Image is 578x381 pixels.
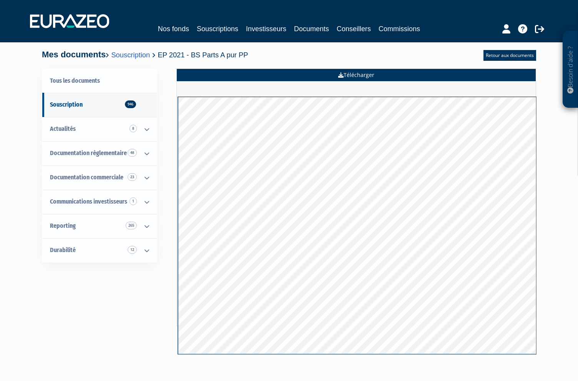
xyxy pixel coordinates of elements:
span: 8 [130,125,137,132]
span: Reporting [50,222,76,229]
span: Communications investisseurs [50,198,127,205]
span: Durabilité [50,246,76,254]
a: Souscriptions [197,23,238,34]
a: Investisseurs [246,23,286,34]
span: 265 [126,222,137,229]
a: Souscription [111,51,150,59]
a: Reporting 265 [42,214,157,238]
img: 1732889491-logotype_eurazeo_blanc_rvb.png [30,14,109,28]
a: Télécharger [177,69,536,81]
h4: Mes documents [42,50,248,59]
a: Conseillers [337,23,371,34]
span: 1 [130,197,137,205]
a: Communications investisseurs 1 [42,190,157,214]
span: 23 [128,173,137,181]
span: Documentation commerciale [50,174,123,181]
a: Retour aux documents [483,50,536,61]
span: 12 [128,246,137,254]
a: Nos fonds [158,23,189,34]
span: Documentation règlementaire [50,149,127,157]
a: Commissions [379,23,420,34]
a: Actualités 8 [42,117,157,141]
a: Tous les documents [42,69,157,93]
a: Souscription946 [42,93,157,117]
span: EP 2021 - BS Parts A pur PP [158,51,248,59]
span: Actualités [50,125,76,132]
a: Documents [294,23,329,34]
span: 946 [125,100,136,108]
span: Souscription [50,101,83,108]
p: Besoin d'aide ? [566,35,575,104]
a: Documentation règlementaire 48 [42,141,157,165]
a: Durabilité 12 [42,238,157,262]
span: 48 [128,149,137,157]
a: Documentation commerciale 23 [42,165,157,190]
